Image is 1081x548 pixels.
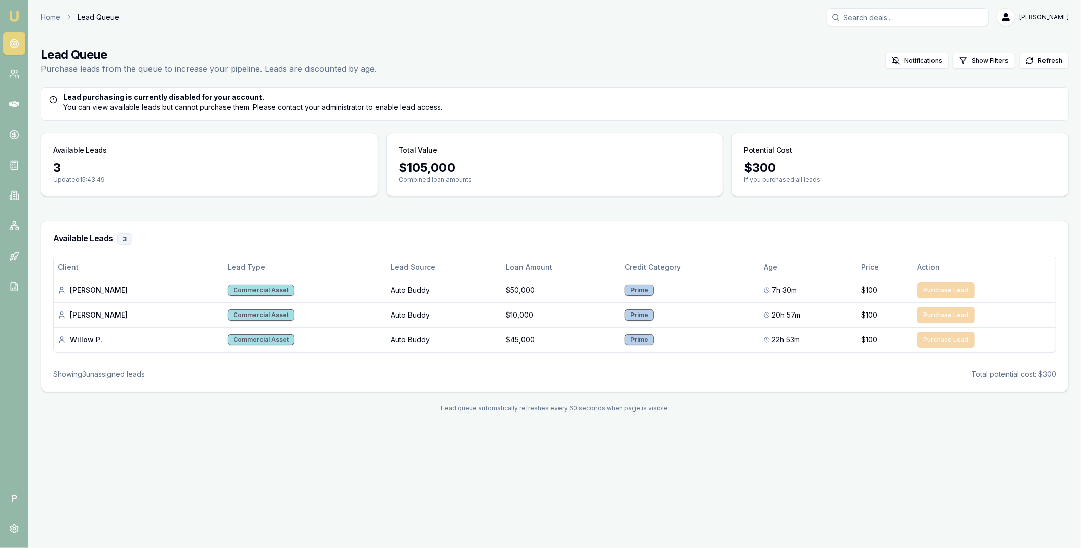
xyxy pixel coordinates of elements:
[387,257,502,278] th: Lead Source
[621,257,760,278] th: Credit Category
[53,145,107,155] h3: Available Leads
[223,257,387,278] th: Lead Type
[387,302,502,327] td: Auto Buddy
[399,176,711,184] p: Combined loan amounts
[53,176,365,184] p: Updated 15:43:49
[399,145,437,155] h3: Total Value
[502,302,621,327] td: $10,000
[861,310,877,320] span: $100
[54,257,223,278] th: Client
[53,160,365,176] div: 3
[772,285,797,295] span: 7h 30m
[502,327,621,352] td: $45,000
[502,257,621,278] th: Loan Amount
[58,310,219,320] div: [PERSON_NAME]
[885,53,949,69] button: Notifications
[1019,13,1069,21] span: [PERSON_NAME]
[41,63,377,75] p: Purchase leads from the queue to increase your pipeline. Leads are discounted by age.
[41,12,60,22] a: Home
[387,278,502,302] td: Auto Buddy
[58,285,219,295] div: [PERSON_NAME]
[953,53,1015,69] button: Show Filters
[625,285,654,296] div: Prime
[78,12,119,22] span: Lead Queue
[625,334,654,345] div: Prime
[744,176,1056,184] p: If you purchased all leads
[861,335,877,345] span: $100
[399,160,711,176] div: $ 105,000
[58,335,219,345] div: Willow P.
[760,257,857,278] th: Age
[772,310,800,320] span: 20h 57m
[861,285,877,295] span: $100
[744,160,1056,176] div: $ 300
[1019,53,1069,69] button: Refresh
[53,369,145,379] div: Showing 3 unassigned lead s
[625,309,654,321] div: Prime
[827,8,989,26] input: Search deals
[41,12,119,22] nav: breadcrumb
[8,10,20,22] img: emu-icon-u.png
[228,285,294,296] div: Commercial Asset
[502,278,621,302] td: $50,000
[772,335,800,345] span: 22h 53m
[3,487,25,510] span: P
[971,369,1056,379] div: Total potential cost: $300
[49,92,1060,112] div: You can view available leads but cannot purchase them. Please contact your administrator to enabl...
[41,47,377,63] h1: Lead Queue
[744,145,792,155] h3: Potential Cost
[53,233,1056,245] h3: Available Leads
[913,257,1056,278] th: Action
[857,257,913,278] th: Price
[387,327,502,352] td: Auto Buddy
[117,233,132,245] div: 3
[228,309,294,321] div: Commercial Asset
[63,93,264,101] strong: Lead purchasing is currently disabled for your account.
[41,404,1069,412] div: Lead queue automatically refreshes every 60 seconds when page is visible
[228,334,294,345] div: Commercial Asset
